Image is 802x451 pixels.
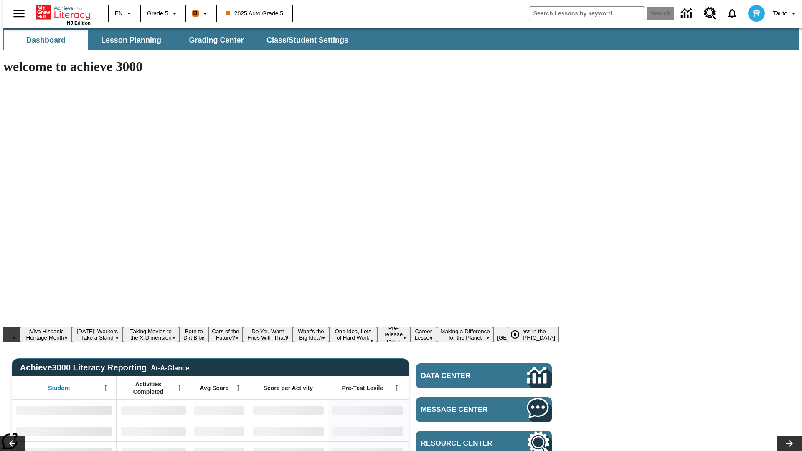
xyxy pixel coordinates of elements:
[342,384,383,392] span: Pre-Test Lexile
[26,35,66,45] span: Dashboard
[151,363,189,372] div: At-A-Glance
[36,3,91,25] div: Home
[200,384,228,392] span: Avg Score
[748,5,765,22] img: avatar image
[770,6,802,21] button: Profile/Settings
[676,2,699,25] a: Data Center
[117,400,190,421] div: No Data,
[144,6,183,21] button: Grade: Grade 5, Select a grade
[421,439,502,448] span: Resource Center
[189,35,244,45] span: Grading Center
[175,30,258,50] button: Grading Center
[3,30,356,50] div: SubNavbar
[416,397,552,422] a: Message Center
[190,421,249,441] div: No Data,
[20,327,72,342] button: Slide 1 ¡Viva Hispanic Heritage Month!
[437,327,493,342] button: Slide 11 Making a Difference for the Planet
[117,421,190,441] div: No Data,
[773,9,787,18] span: Tauto
[189,6,213,21] button: Boost Class color is orange. Change class color
[232,382,244,394] button: Open Menu
[190,400,249,421] div: No Data,
[147,9,168,18] span: Grade 5
[20,363,190,372] span: Achieve3000 Literacy Reporting
[377,324,410,345] button: Slide 9 Pre-release lesson
[266,35,348,45] span: Class/Student Settings
[529,7,645,20] input: search field
[121,380,176,395] span: Activities Completed
[99,382,112,394] button: Open Menu
[67,20,91,25] span: NJ Edition
[226,9,284,18] span: 2025 Auto Grade 5
[416,363,552,388] a: Data Center
[507,327,523,342] button: Pause
[243,327,293,342] button: Slide 6 Do You Want Fries With That?
[7,1,31,26] button: Open side menu
[493,327,559,342] button: Slide 12 Sleepless in the Animal Kingdom
[699,2,721,25] a: Resource Center, Will open in new tab
[507,327,532,342] div: Pause
[410,327,437,342] button: Slide 10 Career Lesson
[3,28,799,50] div: SubNavbar
[173,382,186,394] button: Open Menu
[4,30,88,50] button: Dashboard
[36,4,91,20] a: Home
[179,327,208,342] button: Slide 4 Born to Dirt Bike
[89,30,173,50] button: Lesson Planning
[421,372,499,380] span: Data Center
[264,384,313,392] span: Score per Activity
[111,6,138,21] button: Language: EN, Select a language
[260,30,355,50] button: Class/Student Settings
[115,9,123,18] span: EN
[48,384,70,392] span: Student
[777,436,802,451] button: Lesson carousel, Next
[391,382,403,394] button: Open Menu
[101,35,161,45] span: Lesson Planning
[3,59,559,74] h1: welcome to achieve 3000
[72,327,123,342] button: Slide 2 Labor Day: Workers Take a Stand
[193,8,198,18] span: B
[208,327,242,342] button: Slide 5 Cars of the Future?
[743,3,770,24] button: Select a new avatar
[421,405,502,414] span: Message Center
[293,327,329,342] button: Slide 7 What's the Big Idea?
[721,3,743,24] a: Notifications
[123,327,179,342] button: Slide 3 Taking Movies to the X-Dimension
[329,327,377,342] button: Slide 8 One Idea, Lots of Hard Work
